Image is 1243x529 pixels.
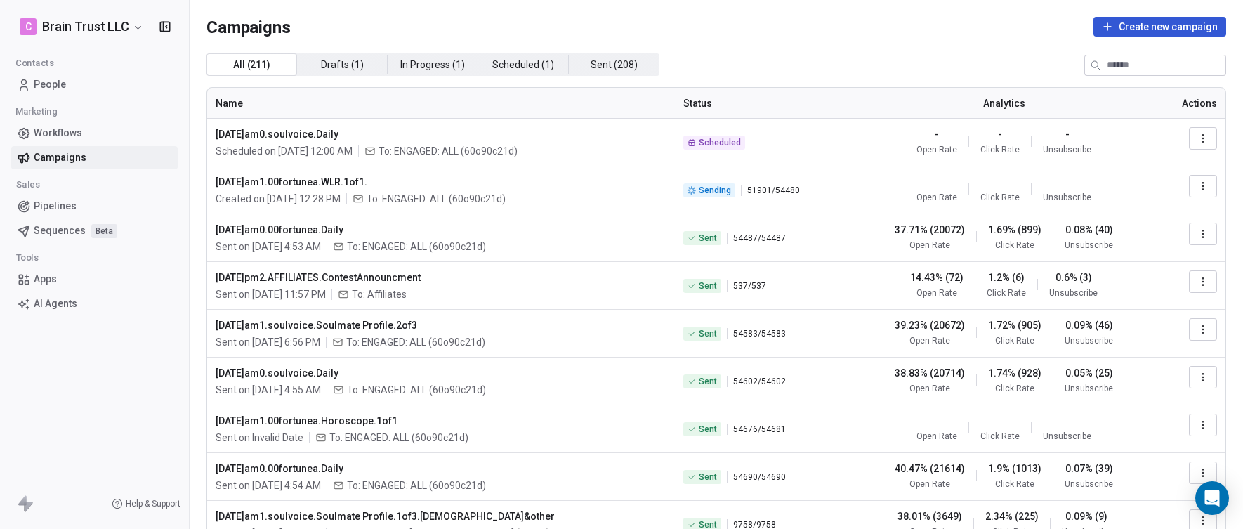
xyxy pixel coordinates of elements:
span: Created on [DATE] 12:28 PM [216,192,341,206]
span: 37.71% (20072) [895,223,965,237]
span: Sales [10,174,46,195]
a: People [11,73,178,96]
span: 54676 / 54681 [733,424,786,435]
span: Open Rate [916,431,957,442]
span: Pipelines [34,199,77,214]
span: Tools [10,247,45,268]
span: Unsubscribe [1065,478,1113,490]
span: 1.9% (1013) [988,462,1041,476]
span: To: ENGAGED: ALL (60o90c21d) [346,335,485,349]
span: 54487 / 54487 [733,233,786,244]
span: - [1065,127,1070,141]
span: - [998,127,1002,141]
span: Click Rate [995,240,1034,251]
span: 0.05% (25) [1065,366,1113,380]
span: [DATE]am1.00fortunea.WLR.1of1. [216,175,666,189]
span: Sending [699,185,731,196]
span: [DATE]am1.soulvoice.Soulmate Profile.1of3.[DEMOGRAPHIC_DATA]&other [216,509,666,523]
span: 0.08% (40) [1065,223,1113,237]
span: 39.23% (20672) [895,318,965,332]
span: Unsubscribe [1065,383,1113,394]
span: Brain Trust LLC [42,18,129,36]
th: Analytics [850,88,1158,119]
span: Sent [699,233,717,244]
a: Workflows [11,122,178,145]
span: [DATE]am0.soulvoice.Daily [216,366,666,380]
span: Sent on [DATE] 4:54 AM [216,478,321,492]
span: Click Rate [987,287,1026,299]
span: 1.69% (899) [988,223,1041,237]
span: Click Rate [980,192,1020,203]
span: 54690 / 54690 [733,471,786,483]
th: Actions [1157,88,1225,119]
span: Drafts ( 1 ) [321,58,364,72]
a: Apps [11,268,178,291]
span: C [25,20,32,34]
span: Open Rate [909,240,950,251]
span: Sent [699,280,717,292]
span: [DATE]am0.00fortunea.Daily [216,462,666,476]
span: - [935,127,939,141]
span: Sent on Invalid Date [216,431,303,445]
span: 38.83% (20714) [895,366,965,380]
span: Unsubscribe [1049,287,1098,299]
span: 537 / 537 [733,280,766,292]
span: 0.09% (9) [1065,509,1107,523]
span: Unsubscribe [1043,144,1091,155]
span: AI Agents [34,296,77,311]
span: 0.6% (3) [1055,270,1092,285]
span: To: ENGAGED: ALL (60o90c21d) [347,240,486,254]
span: 0.09% (46) [1065,318,1113,332]
span: To: ENGAGED: ALL (60o90c21d) [347,383,486,397]
span: Sent on [DATE] 6:56 PM [216,335,320,349]
span: 14.43% (72) [910,270,964,285]
a: Pipelines [11,195,178,218]
span: Click Rate [995,335,1034,346]
span: People [34,77,66,92]
span: Sequences [34,223,86,238]
button: CBrain Trust LLC [17,15,147,39]
span: [DATE]am1.soulvoice.Soulmate Profile.2of3 [216,318,666,332]
span: 40.47% (21614) [895,462,965,476]
span: Open Rate [909,478,950,490]
span: To: ENGAGED: ALL (60o90c21d) [347,478,486,492]
span: Sent on [DATE] 4:53 AM [216,240,321,254]
span: Scheduled on [DATE] 12:00 AM [216,144,353,158]
span: In Progress ( 1 ) [400,58,465,72]
span: Open Rate [916,287,957,299]
span: Marketing [9,101,63,122]
span: Scheduled ( 1 ) [492,58,554,72]
span: Sent [699,471,717,483]
div: Open Intercom Messenger [1195,481,1229,515]
span: Sent [699,376,717,387]
span: Unsubscribe [1043,192,1091,203]
a: AI Agents [11,292,178,315]
span: Unsubscribe [1065,240,1113,251]
span: [DATE]am1.00fortunea.Horoscope.1of1 [216,414,666,428]
span: [DATE]am0.00fortunea.Daily [216,223,666,237]
a: Campaigns [11,146,178,169]
th: Status [675,88,850,119]
span: Open Rate [916,192,957,203]
span: Beta [91,224,117,238]
span: Open Rate [909,383,950,394]
span: Campaigns [34,150,86,165]
a: Help & Support [112,498,180,509]
span: Scheduled [699,137,741,148]
span: To: ENGAGED: ALL (60o90c21d) [367,192,506,206]
span: Apps [34,272,57,287]
span: Click Rate [980,431,1020,442]
span: Open Rate [916,144,957,155]
span: 54602 / 54602 [733,376,786,387]
span: Open Rate [909,335,950,346]
span: [DATE]am0.soulvoice.Daily [216,127,666,141]
th: Name [207,88,675,119]
span: Workflows [34,126,82,141]
span: 38.01% (3649) [897,509,962,523]
span: 51901 / 54480 [747,185,800,196]
span: 1.72% (905) [988,318,1041,332]
span: Sent ( 208 ) [591,58,638,72]
span: Campaigns [206,17,291,37]
span: 1.74% (928) [988,366,1041,380]
span: Sent on [DATE] 4:55 AM [216,383,321,397]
